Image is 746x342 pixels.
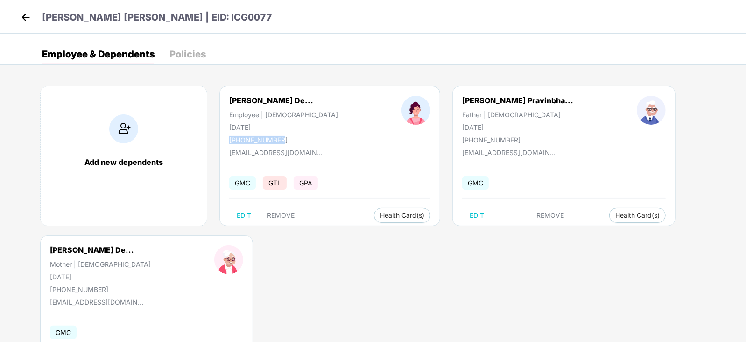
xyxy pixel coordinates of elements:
div: [DATE] [229,123,338,131]
img: back [19,10,33,24]
div: [PERSON_NAME] De... [229,96,313,105]
img: profileImage [401,96,430,125]
div: Father | [DEMOGRAPHIC_DATA] [462,111,573,119]
button: Health Card(s) [609,208,666,223]
span: GMC [50,326,77,339]
span: EDIT [237,212,251,219]
span: GMC [229,176,256,190]
button: REMOVE [260,208,302,223]
div: Employee | [DEMOGRAPHIC_DATA] [229,111,338,119]
div: [PERSON_NAME] Pravinbha... [462,96,573,105]
div: Employee & Dependents [42,50,155,59]
div: [PHONE_NUMBER] [462,136,573,144]
div: [DATE] [50,273,151,281]
span: REMOVE [267,212,295,219]
button: EDIT [229,208,259,223]
span: EDIT [470,212,484,219]
span: Health Card(s) [615,213,660,218]
button: REMOVE [529,208,572,223]
div: [EMAIL_ADDRESS][DOMAIN_NAME] [229,149,323,157]
span: Health Card(s) [380,213,424,218]
div: Policies [169,50,206,59]
img: profileImage [637,96,666,125]
div: [PHONE_NUMBER] [229,136,338,144]
button: Health Card(s) [374,208,430,223]
div: [PERSON_NAME] De... [50,245,134,255]
span: GPA [294,176,318,190]
button: EDIT [462,208,492,223]
div: [DATE] [462,123,573,131]
img: profileImage [214,245,243,274]
div: Mother | [DEMOGRAPHIC_DATA] [50,260,151,268]
div: Add new dependents [50,157,197,167]
span: REMOVE [537,212,564,219]
span: GTL [263,176,287,190]
img: addIcon [109,114,138,143]
div: [EMAIL_ADDRESS][DOMAIN_NAME] [50,298,143,306]
p: [PERSON_NAME] [PERSON_NAME] | EID: ICG0077 [42,10,272,25]
div: [EMAIL_ADDRESS][DOMAIN_NAME] [462,149,556,157]
span: GMC [462,176,489,190]
div: [PHONE_NUMBER] [50,285,151,293]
